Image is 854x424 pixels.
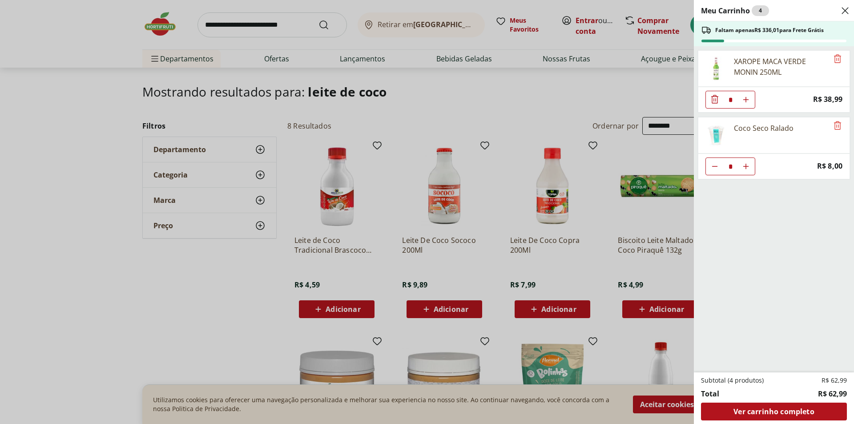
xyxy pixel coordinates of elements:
[818,388,847,399] span: R$ 62,99
[701,376,764,385] span: Subtotal (4 produtos)
[704,123,729,148] img: Principal
[832,54,843,65] button: Remove
[737,157,755,175] button: Aumentar Quantidade
[706,91,724,109] button: Diminuir Quantidade
[724,158,737,175] input: Quantidade Atual
[733,408,814,415] span: Ver carrinho completo
[701,403,847,420] a: Ver carrinho completo
[734,56,828,77] div: XAROPE MACA VERDE MONIN 250ML
[752,5,769,16] div: 4
[701,388,719,399] span: Total
[822,376,847,385] span: R$ 62,99
[706,157,724,175] button: Diminuir Quantidade
[737,91,755,109] button: Aumentar Quantidade
[715,27,824,34] span: Faltam apenas R$ 336,01 para Frete Grátis
[701,5,769,16] h2: Meu Carrinho
[832,121,843,131] button: Remove
[817,160,842,172] span: R$ 8,00
[724,91,737,108] input: Quantidade Atual
[813,93,842,105] span: R$ 38,99
[734,123,794,133] div: Coco Seco Ralado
